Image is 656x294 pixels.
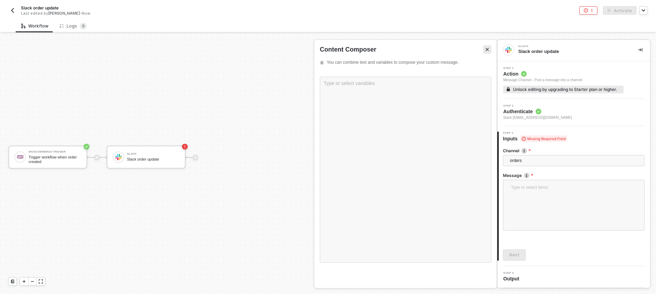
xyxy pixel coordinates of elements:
[327,60,489,65] span: You can combine text and variables to compose your custom message.
[513,86,620,93] div: Unlock editing by upgrading to Starter plan or higher.
[21,11,312,16] div: Last edited by - Now
[518,48,627,55] div: Slack order update
[8,6,17,15] button: back
[503,148,644,154] label: Channel
[584,8,588,13] span: icon-error-page
[521,148,527,154] img: icon-info
[80,23,87,30] sup: 9
[48,11,80,16] span: [PERSON_NAME]
[503,275,522,282] span: Output
[503,67,624,70] span: Step 1
[483,45,491,54] button: Close
[21,23,48,29] div: Workflow
[503,172,644,178] label: Message
[503,135,567,142] span: Inputs
[60,23,87,30] div: Logs
[320,45,376,54] span: Content Composer
[503,108,572,115] span: Authenticate
[503,70,624,77] span: Action
[497,67,650,93] div: Step 1Action Message Channel - Post a message into a channelUnlock editing by upgrading to Starte...
[497,105,650,121] div: Step 2Authenticate Slack [EMAIL_ADDRESS][DOMAIN_NAME]
[503,249,526,261] button: Next
[510,155,640,166] span: orders
[603,6,636,15] button: activateActivate
[579,6,597,15] button: 1
[505,47,512,53] img: integration-icon
[21,5,59,11] span: Slack order update
[22,279,26,284] span: icon-play
[506,87,511,92] span: icon-lock
[39,279,43,284] span: icon-expand
[503,77,624,83] div: Message Channel - Post a message into a channel
[10,8,15,13] img: back
[497,132,650,261] div: Step 3Inputs Missing Required FieldChannelicon-infoordersMessageicon-infoNext
[503,115,572,121] span: Slack [EMAIL_ADDRESS][DOMAIN_NAME]
[591,8,593,14] div: 1
[520,136,567,142] span: Missing Required Field
[638,48,642,52] span: icon-collapse-right
[503,132,567,134] span: Step 3
[82,23,85,29] span: 9
[30,279,35,284] span: icon-minus
[524,173,529,178] img: icon-info
[518,45,623,48] div: Slack
[503,272,522,274] span: Step 4
[503,105,572,107] span: Step 2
